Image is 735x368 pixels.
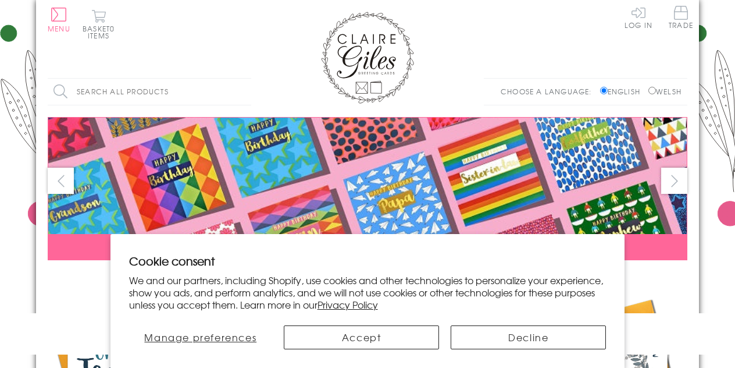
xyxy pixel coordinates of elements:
[501,86,598,97] p: Choose a language:
[48,168,74,194] button: prev
[648,86,682,97] label: Welsh
[48,79,251,105] input: Search all products
[284,325,439,349] button: Accept
[129,253,606,269] h2: Cookie consent
[48,23,70,34] span: Menu
[129,274,606,310] p: We and our partners, including Shopify, use cookies and other technologies to personalize your ex...
[669,6,693,29] span: Trade
[144,330,256,344] span: Manage preferences
[600,86,646,97] label: English
[317,298,378,312] a: Privacy Policy
[321,12,414,104] img: Claire Giles Greetings Cards
[648,87,656,94] input: Welsh
[661,168,687,194] button: next
[129,325,272,349] button: Manage preferences
[48,8,70,32] button: Menu
[600,87,608,94] input: English
[625,6,652,29] a: Log In
[88,23,115,41] span: 0 items
[669,6,693,31] a: Trade
[48,269,687,287] div: Carousel Pagination
[240,79,251,105] input: Search
[83,9,115,39] button: Basket0 items
[451,325,606,349] button: Decline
